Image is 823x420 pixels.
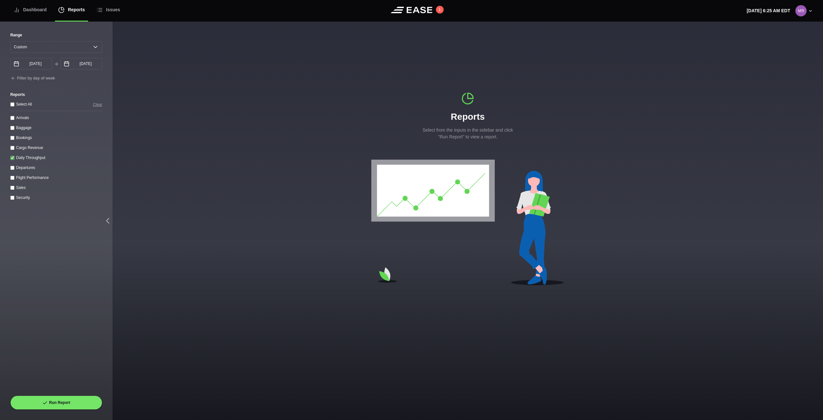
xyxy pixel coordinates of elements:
[10,58,52,70] input: mm/dd/yyyy
[10,32,102,38] label: Range
[795,5,807,16] img: 0b2ed616698f39eb9cebe474ea602d52
[10,76,55,81] button: Filter by day of week
[60,58,102,70] input: mm/dd/yyyy
[747,7,790,14] p: [DATE] 6:25 AM EDT
[16,195,30,200] label: Security
[16,155,45,160] label: Daily Throughput
[93,101,102,108] button: Clear
[16,102,32,107] label: Select All
[420,127,516,140] p: Select from the inputs in the sidebar and click "Run Report" to view a report.
[16,126,32,130] label: Baggage
[420,110,516,124] h1: Reports
[16,135,32,140] label: Bookings
[436,6,444,14] button: 1
[16,145,43,150] label: Cargo Revenue
[16,116,29,120] label: Arrivals
[420,92,516,140] div: Reports
[16,175,49,180] label: Flight Performance
[16,185,26,190] label: Sales
[10,396,102,410] button: Run Report
[10,92,102,98] label: Reports
[16,165,35,170] label: Departures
